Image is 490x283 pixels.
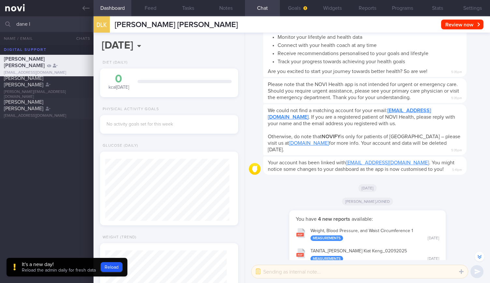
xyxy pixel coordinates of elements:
a: [EMAIL_ADDRESS][DOMAIN_NAME] [268,108,431,120]
span: [PERSON_NAME] [PERSON_NAME] [4,99,43,111]
span: 5:41pm [452,166,462,172]
div: No activity goals set for this week [107,122,232,127]
div: TANITA_ [PERSON_NAME] Kiat Keng_ 02092025 [310,248,439,261]
a: [EMAIL_ADDRESS][DOMAIN_NAME] [346,160,429,165]
span: [DATE] [358,184,377,192]
li: Connect with your health coach at any time [278,40,462,49]
p: You have available: [296,216,439,222]
span: Reload the admin daily for fresh data [22,268,96,273]
span: [PERSON_NAME] [PERSON_NAME] [4,56,45,68]
span: 5:35pm [451,94,462,100]
button: Review now [441,20,483,29]
li: Receive recommendations personalised to your goals and lifestyle [278,49,462,57]
div: Measurements [310,235,343,241]
div: DLK [92,12,111,37]
button: TANITA_[PERSON_NAME] Kiat Keng_02092025 Measurements [DATE] [293,244,442,265]
span: 5:35pm [451,146,462,153]
button: Chats [67,32,94,45]
div: Diet (Daily) [100,60,128,65]
button: Weight, Blood Pressure, and Waist Circumference 1 Measurements [DATE] [293,224,442,245]
span: [PERSON_NAME] [PERSON_NAME] [4,76,43,87]
strong: 4 new reports [317,216,352,222]
li: Monitor your lifestyle and health data [278,32,462,40]
div: [EMAIL_ADDRESS][DOMAIN_NAME] [4,113,90,118]
div: Weight (Trend) [100,235,137,240]
span: Otherwise, do note that is only for patients of [GEOGRAPHIC_DATA] – please visit us at for more i... [268,134,460,152]
button: Reload [101,262,122,272]
span: Please note that the NOVI Health app is not intended for urgent or emergency care. Should you req... [268,82,459,100]
div: [PERSON_NAME][EMAIL_ADDRESS][DOMAIN_NAME] [4,90,90,99]
span: Your account has been linked with . You might notice some changes to your dashboard as the app is... [268,160,454,172]
div: [DATE] [428,257,439,261]
div: [DATE] [428,236,439,241]
div: kcal [DATE] [107,73,131,91]
div: Glucose (Daily) [100,143,138,148]
span: [PERSON_NAME] [PERSON_NAME] [115,21,238,29]
span: [PERSON_NAME] joined [342,198,393,205]
strong: NOVIFY [322,134,340,139]
div: Measurements [310,256,343,261]
a: [DOMAIN_NAME] [289,141,329,146]
div: Weight, Blood Pressure, and Waist Circumference 1 [310,228,439,241]
span: Are you excited to start your journey towards better health? So are we! [268,69,427,74]
div: 0 [107,73,131,85]
span: 5:35pm [451,68,462,74]
div: [EMAIL_ADDRESS][DOMAIN_NAME] [4,70,90,75]
div: Physical Activity Goals [100,107,159,112]
li: Track your progress towards achieving your health goals [278,57,462,65]
div: It's a new day! [22,261,96,268]
span: We could not find a matching account for your email: . If you are a registered patient of NOVI He... [268,108,455,126]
